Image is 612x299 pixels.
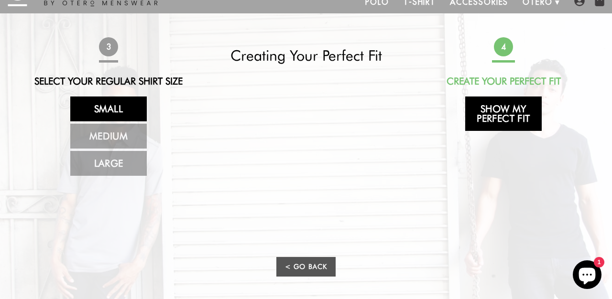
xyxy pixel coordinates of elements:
a: < Go Back [276,257,336,277]
a: Medium [70,124,147,149]
a: Small [70,96,147,121]
h2: Create Your Perfect Fit [419,75,588,87]
h2: Creating Your Perfect Fit [221,47,391,64]
span: 4 [493,36,514,57]
span: 3 [98,36,119,57]
a: Show My Perfect Fit [465,96,542,131]
inbox-online-store-chat: Shopify online store chat [570,260,604,291]
h2: Select Your Regular Shirt Size [24,75,193,87]
a: Large [70,151,147,176]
